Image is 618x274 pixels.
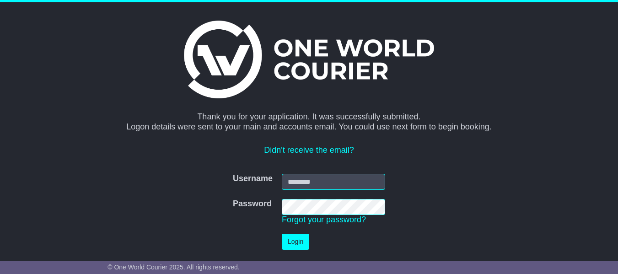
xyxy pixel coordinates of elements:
span: Thank you for your application. It was successfully submitted. Logon details were sent to your ma... [126,112,492,131]
span: © One World Courier 2025. All rights reserved. [107,263,240,271]
img: One World [184,21,434,98]
label: Password [233,199,272,209]
a: Didn't receive the email? [264,145,354,155]
a: Forgot your password? [282,215,366,224]
button: Login [282,234,309,250]
label: Username [233,174,273,184]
